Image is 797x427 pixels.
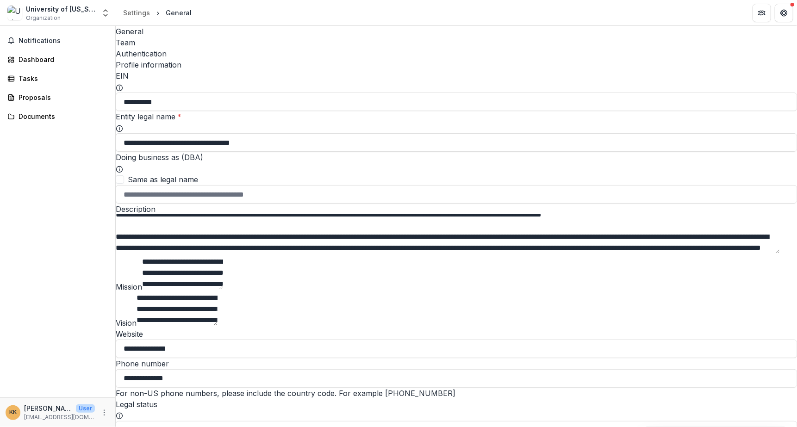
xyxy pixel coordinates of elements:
label: Doing business as (DBA) [116,153,203,162]
span: Notifications [19,37,108,45]
a: Documents [4,109,112,124]
label: Legal status [116,400,157,409]
div: Settings [123,8,150,18]
div: Documents [19,111,104,121]
a: Dashboard [4,52,112,67]
span: Same as legal name [128,174,198,185]
label: EIN [116,71,129,80]
label: Phone number [116,359,169,368]
label: Description [116,204,156,214]
p: User [76,404,95,413]
span: Organization [26,14,61,22]
div: Proposals [19,93,104,102]
a: General [116,26,797,37]
button: Open entity switcher [99,4,112,22]
div: Dashboard [19,55,104,64]
img: University of Florida Foundation, Inc. [7,6,22,20]
div: General [166,8,192,18]
label: Mission [116,282,142,291]
a: Team [116,37,797,48]
div: Kim Kruse [9,409,17,415]
p: [EMAIL_ADDRESS][DOMAIN_NAME] [24,413,95,421]
a: Settings [119,6,154,19]
nav: breadcrumb [119,6,195,19]
label: Entity legal name [116,112,181,121]
label: Vision [116,318,137,328]
a: Proposals [4,90,112,105]
h2: Profile information [116,59,797,70]
a: Tasks [4,71,112,86]
a: Authentication [116,48,797,59]
div: For non-US phone numbers, please include the country code. For example [PHONE_NUMBER] [116,388,797,399]
label: Website [116,329,143,339]
button: Get Help [775,4,793,22]
p: [PERSON_NAME] [24,403,72,413]
button: More [99,407,110,418]
button: Notifications [4,33,112,48]
div: Tasks [19,74,104,83]
div: University of [US_STATE] Foundation, Inc. [26,4,95,14]
button: Partners [753,4,771,22]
